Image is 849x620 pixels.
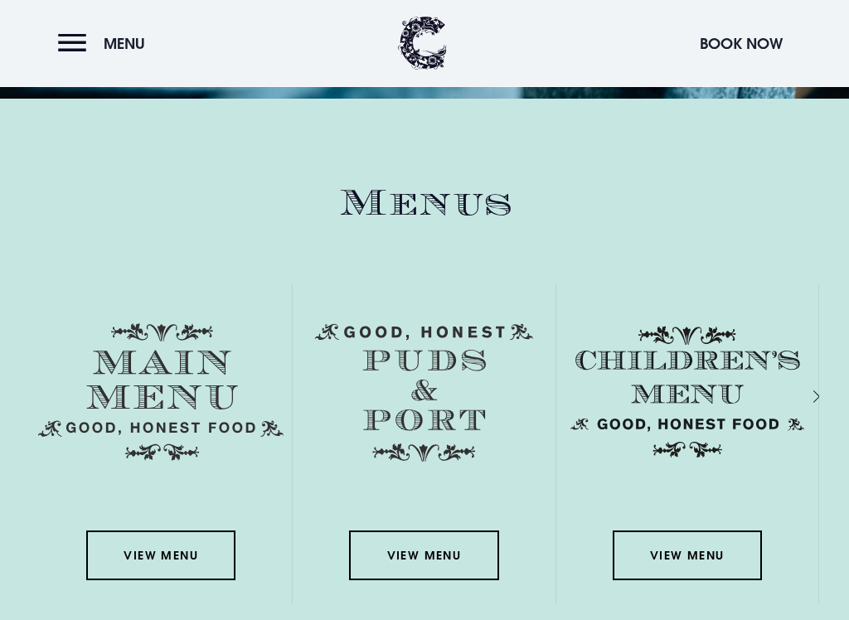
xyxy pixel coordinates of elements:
[58,26,153,61] button: Menu
[349,531,498,581] a: View Menu
[315,324,533,463] img: Menu puds and port
[791,385,807,409] div: Next slide
[691,26,791,61] button: Book Now
[398,17,448,70] img: Clandeboye Lodge
[38,324,284,462] img: Menu main menu
[565,324,810,462] img: Childrens Menu 1
[30,182,819,226] h2: Menus
[86,531,235,581] a: View Menu
[613,531,762,581] a: View Menu
[104,34,145,53] span: Menu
